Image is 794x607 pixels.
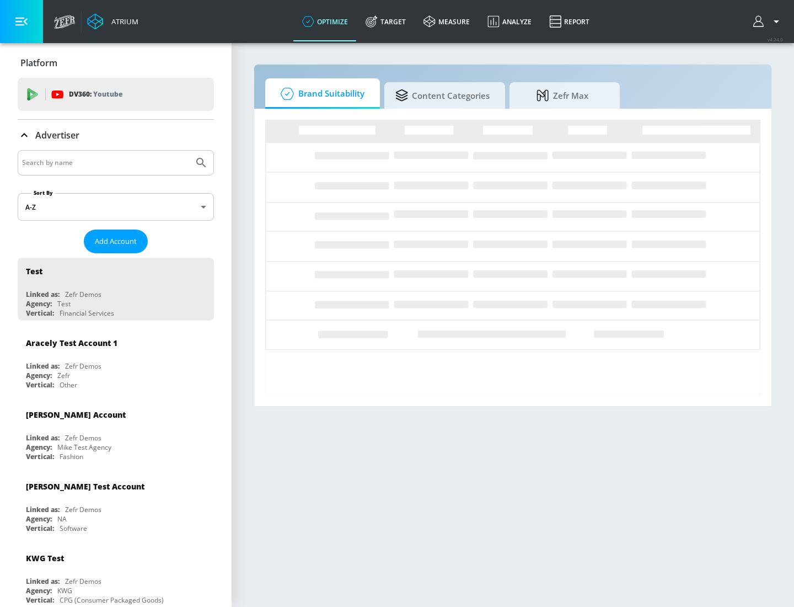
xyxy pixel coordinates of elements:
span: Brand Suitability [276,81,364,107]
div: Software [60,524,87,533]
div: Aracely Test Account 1Linked as:Zefr DemosAgency:ZefrVertical:Other [18,329,214,392]
div: Test [26,266,42,276]
div: TestLinked as:Zefr DemosAgency:TestVertical:Financial Services [18,258,214,321]
span: Zefr Max [521,82,604,109]
div: [PERSON_NAME] AccountLinked as:Zefr DemosAgency:Mike Test AgencyVertical:Fashion [18,401,214,464]
div: Vertical: [26,308,54,318]
div: [PERSON_NAME] Test AccountLinked as:Zefr DemosAgency:NAVertical:Software [18,473,214,536]
div: Agency: [26,299,52,308]
div: Vertical: [26,380,54,390]
div: Fashion [60,452,83,461]
div: Atrium [107,17,138,26]
div: Vertical: [26,595,54,605]
p: DV360: [69,88,122,100]
input: Search by name [22,156,189,170]
div: Advertiser [18,120,214,151]
div: Platform [18,47,214,78]
span: Content Categories [395,82,490,109]
p: Youtube [93,88,122,100]
div: KWG Test [26,553,64,563]
div: Linked as: [26,505,60,514]
div: [PERSON_NAME] Test Account [26,481,144,492]
div: Agency: [26,371,52,380]
div: Financial Services [60,308,114,318]
p: Platform [20,57,57,69]
div: DV360: Youtube [18,78,214,111]
div: CPG (Consumer Packaged Goods) [60,595,164,605]
div: Mike Test Agency [57,443,111,452]
div: Zefr Demos [65,577,101,586]
div: Zefr Demos [65,361,101,371]
div: Agency: [26,586,52,595]
div: Zefr [57,371,70,380]
div: Vertical: [26,452,54,461]
div: Zefr Demos [65,290,101,299]
a: Target [357,2,415,41]
p: Advertiser [35,129,79,141]
div: Linked as: [26,361,60,371]
div: Zefr Demos [65,433,101,443]
div: A-Z [18,193,214,221]
label: Sort By [31,189,55,196]
a: Analyze [479,2,540,41]
a: optimize [293,2,357,41]
div: Zefr Demos [65,505,101,514]
div: Linked as: [26,577,60,586]
button: Add Account [84,230,148,253]
span: v 4.24.0 [768,36,783,42]
div: Aracely Test Account 1 [26,338,117,348]
a: Atrium [87,13,138,30]
div: Agency: [26,443,52,452]
div: Agency: [26,514,52,524]
div: Linked as: [26,290,60,299]
a: Report [540,2,598,41]
div: NA [57,514,67,524]
div: Vertical: [26,524,54,533]
a: measure [415,2,479,41]
div: Test [57,299,71,308]
div: KWG [57,586,72,595]
div: Linked as: [26,433,60,443]
div: Other [60,380,77,390]
span: Add Account [95,235,137,248]
div: [PERSON_NAME] Account [26,409,126,420]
